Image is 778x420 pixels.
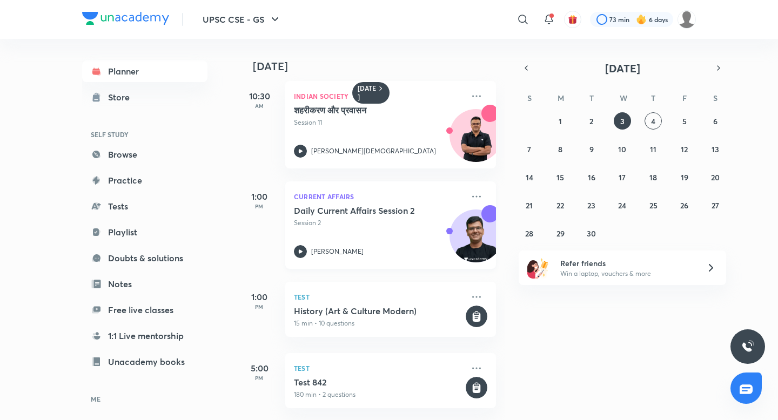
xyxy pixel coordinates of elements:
[238,290,281,303] h5: 1:00
[527,257,549,279] img: referral
[636,14,647,25] img: streak
[527,144,531,154] abbr: September 7, 2025
[605,61,640,76] span: [DATE]
[651,116,655,126] abbr: September 4, 2025
[712,200,719,211] abbr: September 27, 2025
[712,144,719,154] abbr: September 13, 2025
[294,118,464,127] p: Session 11
[238,303,281,310] p: PM
[614,140,631,158] button: September 10, 2025
[650,144,656,154] abbr: September 11, 2025
[587,200,595,211] abbr: September 23, 2025
[681,144,688,154] abbr: September 12, 2025
[294,205,428,216] h5: Daily Current Affairs Session 2
[294,290,464,303] p: Test
[649,200,658,211] abbr: September 25, 2025
[645,168,662,186] button: September 18, 2025
[583,112,600,130] button: September 2, 2025
[82,170,207,191] a: Practice
[311,146,436,156] p: [PERSON_NAME][DEMOGRAPHIC_DATA]
[82,12,169,25] img: Company Logo
[527,93,532,103] abbr: Sunday
[358,84,377,101] h6: [DATE]
[556,228,565,239] abbr: September 29, 2025
[294,105,428,116] h5: शहरीकरण और प्रवासन
[651,93,655,103] abbr: Thursday
[614,168,631,186] button: September 17, 2025
[558,144,562,154] abbr: September 8, 2025
[564,11,581,28] button: avatar
[645,112,662,130] button: September 4, 2025
[82,60,207,82] a: Planner
[682,116,687,126] abbr: September 5, 2025
[534,60,711,76] button: [DATE]
[588,172,595,182] abbr: September 16, 2025
[521,225,538,242] button: September 28, 2025
[678,10,696,29] img: wassim
[568,15,578,24] img: avatar
[707,112,724,130] button: September 6, 2025
[614,197,631,214] button: September 24, 2025
[676,112,693,130] button: September 5, 2025
[614,112,631,130] button: September 3, 2025
[450,115,502,167] img: Avatar
[589,93,594,103] abbr: Tuesday
[552,197,569,214] button: September 22, 2025
[253,60,507,73] h4: [DATE]
[676,197,693,214] button: September 26, 2025
[82,351,207,372] a: Unacademy books
[707,140,724,158] button: September 13, 2025
[294,362,464,375] p: Test
[589,116,593,126] abbr: September 2, 2025
[620,116,625,126] abbr: September 3, 2025
[620,93,627,103] abbr: Wednesday
[707,168,724,186] button: September 20, 2025
[294,377,464,388] h5: Test 842
[82,195,207,217] a: Tests
[82,325,207,347] a: 1:1 Live mentorship
[711,172,720,182] abbr: September 20, 2025
[558,93,564,103] abbr: Monday
[82,247,207,269] a: Doubts & solutions
[82,86,207,108] a: Store
[707,197,724,214] button: September 27, 2025
[649,172,657,182] abbr: September 18, 2025
[645,197,662,214] button: September 25, 2025
[741,340,754,353] img: ttu
[294,190,464,203] p: Current Affairs
[556,172,564,182] abbr: September 15, 2025
[676,140,693,158] button: September 12, 2025
[676,168,693,186] button: September 19, 2025
[556,200,564,211] abbr: September 22, 2025
[311,247,364,256] p: [PERSON_NAME]
[680,200,688,211] abbr: September 26, 2025
[82,299,207,321] a: Free live classes
[294,218,464,228] p: Session 2
[552,225,569,242] button: September 29, 2025
[619,172,626,182] abbr: September 17, 2025
[108,91,136,104] div: Store
[294,319,464,328] p: 15 min • 10 questions
[560,269,693,279] p: Win a laptop, vouchers & more
[583,197,600,214] button: September 23, 2025
[238,103,281,109] p: AM
[238,203,281,209] p: PM
[521,168,538,186] button: September 14, 2025
[560,258,693,269] h6: Refer friends
[645,140,662,158] button: September 11, 2025
[589,144,594,154] abbr: September 9, 2025
[525,228,533,239] abbr: September 28, 2025
[238,362,281,375] h5: 5:00
[526,172,533,182] abbr: September 14, 2025
[559,116,562,126] abbr: September 1, 2025
[583,140,600,158] button: September 9, 2025
[82,390,207,408] h6: ME
[82,12,169,28] a: Company Logo
[521,197,538,214] button: September 21, 2025
[196,9,288,30] button: UPSC CSE - GS
[583,225,600,242] button: September 30, 2025
[82,273,207,295] a: Notes
[526,200,533,211] abbr: September 21, 2025
[294,390,464,399] p: 180 min • 2 questions
[521,140,538,158] button: September 7, 2025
